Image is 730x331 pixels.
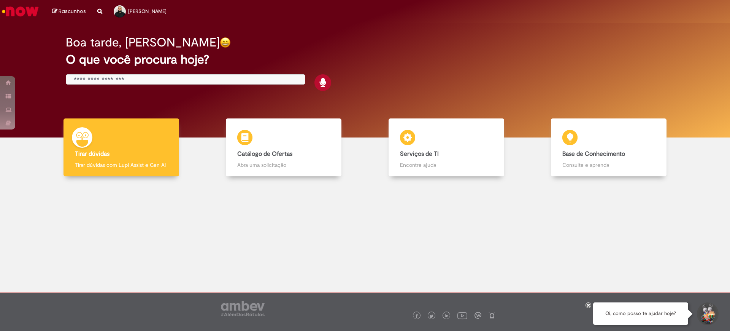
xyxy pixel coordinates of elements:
[40,118,203,177] a: Tirar dúvidas Tirar dúvidas com Lupi Assist e Gen Ai
[415,314,419,318] img: logo_footer_facebook.png
[593,302,688,325] div: Oi, como posso te ajudar hoje?
[457,310,467,320] img: logo_footer_youtube.png
[128,8,167,14] span: [PERSON_NAME]
[59,8,86,15] span: Rascunhos
[400,161,493,169] p: Encontre ajuda
[221,301,265,316] img: logo_footer_ambev_rotulo_gray.png
[474,312,481,319] img: logo_footer_workplace.png
[365,118,528,177] a: Serviços de TI Encontre ajuda
[220,37,231,48] img: happy-face.png
[528,118,690,177] a: Base de Conhecimento Consulte e aprenda
[445,314,449,318] img: logo_footer_linkedin.png
[489,312,495,319] img: logo_footer_naosei.png
[562,150,625,158] b: Base de Conhecimento
[52,8,86,15] a: Rascunhos
[696,302,719,325] button: Iniciar Conversa de Suporte
[203,118,365,177] a: Catálogo de Ofertas Abra uma solicitação
[562,161,655,169] p: Consulte e aprenda
[66,53,665,66] h2: O que você procura hoje?
[66,36,220,49] h2: Boa tarde, [PERSON_NAME]
[237,161,330,169] p: Abra uma solicitação
[75,161,168,169] p: Tirar dúvidas com Lupi Assist e Gen Ai
[430,314,433,318] img: logo_footer_twitter.png
[75,150,109,158] b: Tirar dúvidas
[1,4,40,19] img: ServiceNow
[400,150,439,158] b: Serviços de TI
[237,150,292,158] b: Catálogo de Ofertas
